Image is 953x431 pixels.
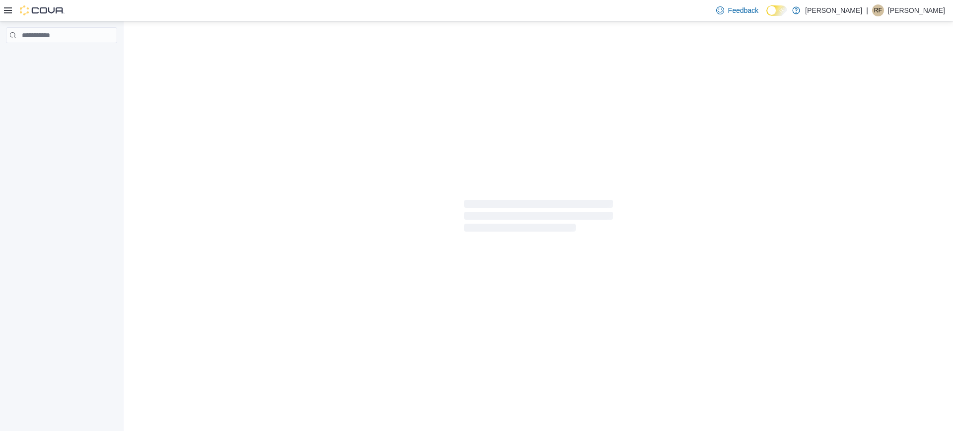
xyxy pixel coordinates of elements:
span: RF [874,4,882,16]
span: Feedback [728,5,758,15]
p: [PERSON_NAME] [888,4,945,16]
span: Loading [464,202,613,234]
img: Cova [20,5,65,15]
p: | [866,4,868,16]
p: [PERSON_NAME] [805,4,862,16]
a: Feedback [712,0,762,20]
input: Dark Mode [766,5,787,16]
div: Richard Figueira [872,4,884,16]
nav: Complex example [6,45,117,69]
